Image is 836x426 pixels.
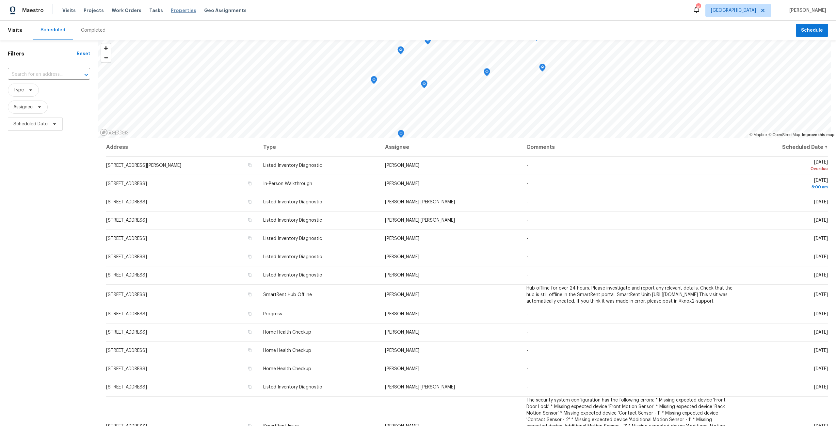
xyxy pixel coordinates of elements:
[171,7,196,14] span: Properties
[263,385,322,389] span: Listed Inventory Diagnostic
[247,217,253,223] button: Copy Address
[13,104,33,110] span: Assignee
[149,8,163,13] span: Tasks
[743,166,828,172] div: Overdue
[385,163,419,168] span: [PERSON_NAME]
[247,272,253,278] button: Copy Address
[247,347,253,353] button: Copy Address
[247,329,253,335] button: Copy Address
[385,236,419,241] span: [PERSON_NAME]
[539,64,546,74] div: Map marker
[801,26,823,35] span: Schedule
[814,348,828,353] span: [DATE]
[82,70,91,79] button: Open
[247,384,253,390] button: Copy Address
[247,254,253,260] button: Copy Address
[8,23,22,38] span: Visits
[263,367,311,371] span: Home Health Checkup
[814,255,828,259] span: [DATE]
[385,200,455,204] span: [PERSON_NAME] [PERSON_NAME]
[385,292,419,297] span: [PERSON_NAME]
[101,43,111,53] button: Zoom in
[106,330,147,335] span: [STREET_ADDRESS]
[40,27,65,33] div: Scheduled
[106,367,147,371] span: [STREET_ADDRESS]
[421,80,427,90] div: Map marker
[106,273,147,277] span: [STREET_ADDRESS]
[814,330,828,335] span: [DATE]
[398,130,404,140] div: Map marker
[263,236,322,241] span: Listed Inventory Diagnostic
[106,163,181,168] span: [STREET_ADDRESS][PERSON_NAME]
[247,162,253,168] button: Copy Address
[526,236,528,241] span: -
[738,138,828,156] th: Scheduled Date ↑
[22,7,44,14] span: Maestro
[247,235,253,241] button: Copy Address
[98,40,831,138] canvas: Map
[106,181,147,186] span: [STREET_ADDRESS]
[380,138,521,156] th: Assignee
[385,218,455,223] span: [PERSON_NAME] [PERSON_NAME]
[385,330,419,335] span: [PERSON_NAME]
[749,133,767,137] a: Mapbox
[106,385,147,389] span: [STREET_ADDRESS]
[106,236,147,241] span: [STREET_ADDRESS]
[526,385,528,389] span: -
[263,181,312,186] span: In-Person Walkthrough
[247,199,253,205] button: Copy Address
[247,311,253,317] button: Copy Address
[385,367,419,371] span: [PERSON_NAME]
[62,7,76,14] span: Visits
[8,70,72,80] input: Search for an address...
[526,348,528,353] span: -
[521,138,738,156] th: Comments
[425,37,431,47] div: Map marker
[385,181,419,186] span: [PERSON_NAME]
[526,312,528,316] span: -
[711,7,756,14] span: [GEOGRAPHIC_DATA]
[106,348,147,353] span: [STREET_ADDRESS]
[106,200,147,204] span: [STREET_ADDRESS]
[526,200,528,204] span: -
[385,255,419,259] span: [PERSON_NAME]
[247,366,253,371] button: Copy Address
[84,7,104,14] span: Projects
[13,121,48,127] span: Scheduled Date
[787,7,826,14] span: [PERSON_NAME]
[77,51,90,57] div: Reset
[696,4,700,10] div: 16
[814,312,828,316] span: [DATE]
[13,87,24,93] span: Type
[8,51,77,57] h1: Filters
[484,68,490,78] div: Map marker
[743,184,828,190] div: 8:00 am
[247,292,253,297] button: Copy Address
[112,7,141,14] span: Work Orders
[106,312,147,316] span: [STREET_ADDRESS]
[743,178,828,190] span: [DATE]
[263,218,322,223] span: Listed Inventory Diagnostic
[371,76,377,86] div: Map marker
[768,133,800,137] a: OpenStreetMap
[101,53,111,62] button: Zoom out
[385,273,419,277] span: [PERSON_NAME]
[263,292,312,297] span: SmartRent Hub Offline
[263,348,311,353] span: Home Health Checkup
[204,7,247,14] span: Geo Assignments
[814,385,828,389] span: [DATE]
[106,218,147,223] span: [STREET_ADDRESS]
[100,129,129,136] a: Mapbox homepage
[796,24,828,37] button: Schedule
[526,163,528,168] span: -
[814,292,828,297] span: [DATE]
[814,273,828,277] span: [DATE]
[263,200,322,204] span: Listed Inventory Diagnostic
[385,348,419,353] span: [PERSON_NAME]
[814,200,828,204] span: [DATE]
[106,292,147,297] span: [STREET_ADDRESS]
[526,255,528,259] span: -
[526,273,528,277] span: -
[106,255,147,259] span: [STREET_ADDRESS]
